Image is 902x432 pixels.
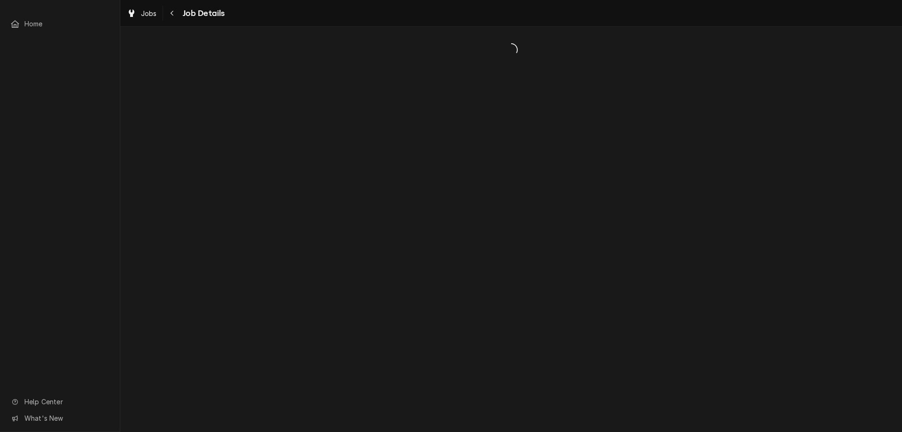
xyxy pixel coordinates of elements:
span: Home [24,19,109,29]
span: Jobs [141,8,157,18]
span: What's New [24,413,109,423]
a: Jobs [123,6,161,21]
a: Go to Help Center [6,394,114,409]
span: Loading... [120,40,902,60]
a: Go to What's New [6,410,114,426]
button: Navigate back [165,6,180,21]
span: Help Center [24,397,109,407]
span: Job Details [180,7,225,20]
a: Home [6,16,114,31]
